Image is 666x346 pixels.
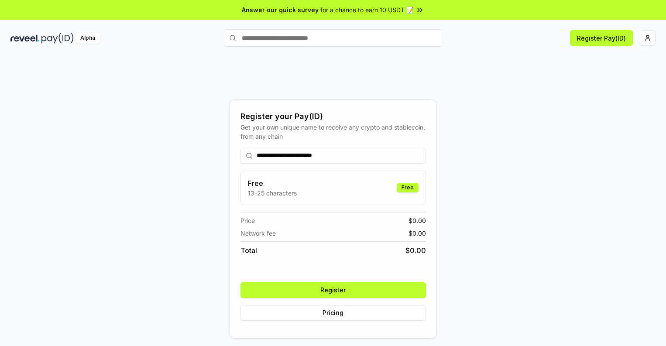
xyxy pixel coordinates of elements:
[242,5,319,14] span: Answer our quick survey
[240,245,257,256] span: Total
[570,30,633,46] button: Register Pay(ID)
[240,305,426,321] button: Pricing
[248,178,297,188] h3: Free
[10,33,40,44] img: reveel_dark
[320,5,414,14] span: for a chance to earn 10 USDT 📝
[240,229,276,238] span: Network fee
[409,216,426,225] span: $ 0.00
[41,33,74,44] img: pay_id
[76,33,100,44] div: Alpha
[248,188,297,198] p: 13-25 characters
[240,110,426,123] div: Register your Pay(ID)
[405,245,426,256] span: $ 0.00
[240,216,255,225] span: Price
[409,229,426,238] span: $ 0.00
[240,123,426,141] div: Get your own unique name to receive any crypto and stablecoin, from any chain
[240,282,426,298] button: Register
[397,183,419,192] div: Free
